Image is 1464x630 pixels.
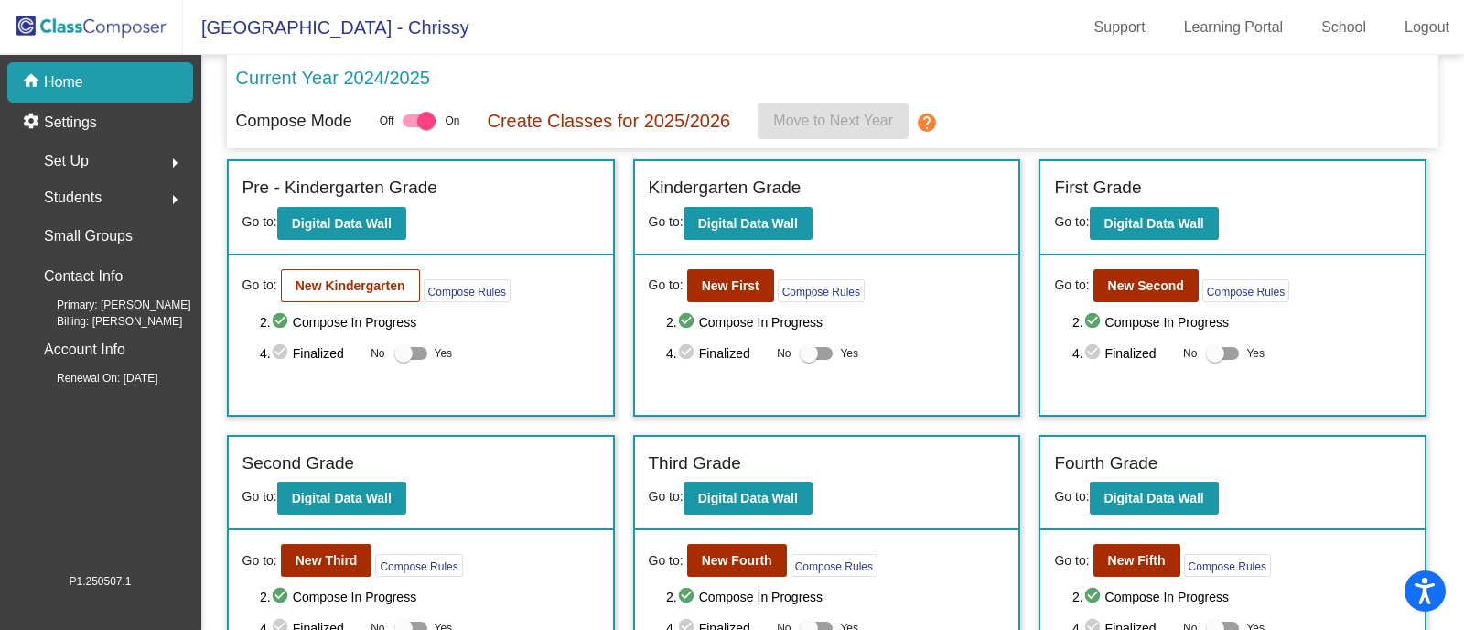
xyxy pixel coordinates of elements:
[487,107,730,135] p: Create Classes for 2025/2026
[1072,586,1411,608] span: 2. Compose In Progress
[296,278,405,293] b: New Kindergarten
[773,113,893,128] span: Move to Next Year
[677,342,699,364] mat-icon: check_circle
[1202,279,1289,302] button: Compose Rules
[44,71,83,93] p: Home
[1108,278,1184,293] b: New Second
[27,297,191,313] span: Primary: [PERSON_NAME]
[242,551,277,570] span: Go to:
[1054,451,1157,477] label: Fourth Grade
[687,269,774,302] button: New First
[281,269,420,302] button: New Kindergarten
[277,207,406,240] button: Digital Data Wall
[1390,13,1464,42] a: Logout
[183,13,469,42] span: [GEOGRAPHIC_DATA] - Chrissy
[44,185,102,211] span: Students
[271,311,293,333] mat-icon: check_circle
[27,370,157,386] span: Renewal On: [DATE]
[371,345,384,362] span: No
[1093,269,1199,302] button: New Second
[666,342,768,364] span: 4. Finalized
[1307,13,1381,42] a: School
[1054,489,1089,504] span: Go to:
[236,109,352,134] p: Compose Mode
[778,279,865,302] button: Compose Rules
[1183,345,1197,362] span: No
[164,152,186,174] mat-icon: arrow_right
[702,553,772,568] b: New Fourth
[777,345,791,362] span: No
[271,342,293,364] mat-icon: check_circle
[242,451,355,477] label: Second Grade
[375,554,462,577] button: Compose Rules
[1090,207,1219,240] button: Digital Data Wall
[1090,482,1219,515] button: Digital Data Wall
[445,113,459,129] span: On
[1104,491,1204,505] b: Digital Data Wall
[1246,342,1265,364] span: Yes
[666,311,1005,333] span: 2. Compose In Progress
[277,482,406,515] button: Digital Data Wall
[44,148,89,174] span: Set Up
[236,64,430,92] p: Current Year 2024/2025
[164,189,186,211] mat-icon: arrow_right
[22,71,44,93] mat-icon: home
[292,216,392,231] b: Digital Data Wall
[380,113,394,129] span: Off
[1080,13,1160,42] a: Support
[44,264,123,289] p: Contact Info
[916,112,938,134] mat-icon: help
[271,586,293,608] mat-icon: check_circle
[698,216,798,231] b: Digital Data Wall
[242,489,277,504] span: Go to:
[27,313,182,330] span: Billing: [PERSON_NAME]
[840,342,858,364] span: Yes
[666,586,1005,608] span: 2. Compose In Progress
[44,112,97,134] p: Settings
[1093,544,1180,577] button: New Fifth
[649,175,802,201] label: Kindergarten Grade
[1083,586,1105,608] mat-icon: check_circle
[649,214,684,229] span: Go to:
[758,103,909,139] button: Move to Next Year
[1054,175,1141,201] label: First Grade
[281,544,372,577] button: New Third
[1184,554,1271,577] button: Compose Rules
[296,553,358,568] b: New Third
[242,214,277,229] span: Go to:
[1054,276,1089,295] span: Go to:
[424,279,511,302] button: Compose Rules
[1083,311,1105,333] mat-icon: check_circle
[1072,342,1174,364] span: 4. Finalized
[649,489,684,504] span: Go to:
[791,554,877,577] button: Compose Rules
[698,491,798,505] b: Digital Data Wall
[1108,553,1166,568] b: New Fifth
[649,451,741,477] label: Third Grade
[677,311,699,333] mat-icon: check_circle
[292,491,392,505] b: Digital Data Wall
[242,276,277,295] span: Go to:
[1072,311,1411,333] span: 2. Compose In Progress
[1169,13,1298,42] a: Learning Portal
[1104,216,1204,231] b: Digital Data Wall
[22,112,44,134] mat-icon: settings
[649,551,684,570] span: Go to:
[44,223,133,249] p: Small Groups
[1054,214,1089,229] span: Go to:
[435,342,453,364] span: Yes
[260,342,361,364] span: 4. Finalized
[684,482,813,515] button: Digital Data Wall
[702,278,759,293] b: New First
[44,337,125,363] p: Account Info
[260,586,598,608] span: 2. Compose In Progress
[649,276,684,295] span: Go to:
[242,175,437,201] label: Pre - Kindergarten Grade
[1083,342,1105,364] mat-icon: check_circle
[260,311,598,333] span: 2. Compose In Progress
[687,544,787,577] button: New Fourth
[684,207,813,240] button: Digital Data Wall
[1054,551,1089,570] span: Go to:
[677,586,699,608] mat-icon: check_circle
